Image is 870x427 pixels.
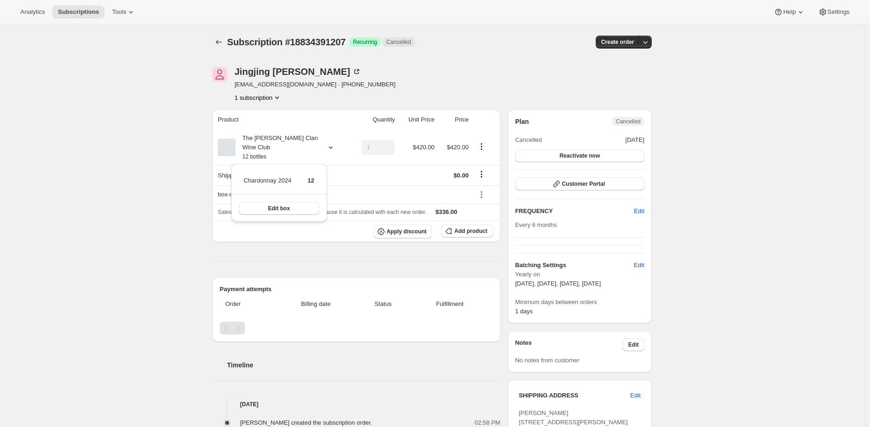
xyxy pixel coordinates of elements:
span: $336.00 [436,208,457,215]
button: Reactivate now [515,149,644,162]
span: Status [359,299,407,309]
th: Shipping [212,165,349,185]
div: box-discount-KJFEJT [218,190,469,199]
span: $0.00 [454,172,469,179]
button: Edit box [239,202,319,215]
h2: Payment attempts [220,285,493,294]
span: Recurring [353,38,377,46]
span: Edit [634,207,644,216]
button: Tools [106,6,141,18]
span: Every 6 months [515,221,557,228]
span: Fulfillment [412,299,487,309]
span: Tools [112,8,126,16]
h4: [DATE] [212,400,500,409]
span: 1 days [515,308,533,315]
h2: Timeline [227,360,500,370]
button: Product actions [234,93,282,102]
span: Apply discount [387,228,427,235]
span: [DATE], [DATE], [DATE], [DATE] [515,280,601,287]
span: Edit [628,341,639,348]
h6: Batching Settings [515,261,634,270]
button: Settings [813,6,855,18]
nav: Pagination [220,322,493,335]
span: Analytics [20,8,45,16]
span: Minimum days between orders [515,298,644,307]
button: Customer Portal [515,177,644,190]
span: Jingjing Zhang [212,67,227,82]
span: [PERSON_NAME] created the subscription order. [240,419,372,426]
span: Reactivate now [560,152,600,159]
span: Cancelled [386,38,411,46]
td: Chardonnay 2024 [243,176,292,193]
h3: SHIPPING ADDRESS [519,391,630,400]
span: [DATE] [625,135,644,145]
th: Product [212,110,349,130]
th: Order [220,294,275,314]
small: 12 bottles [242,153,266,160]
button: Shipping actions [474,169,489,179]
span: Customer Portal [562,180,605,188]
button: Edit [629,204,650,219]
span: Subscriptions [58,8,99,16]
h2: FREQUENCY [515,207,634,216]
div: The [PERSON_NAME] Clan Wine Club [235,134,319,161]
span: Create order [601,38,634,46]
span: Sales tax (if applicable) is not displayed because it is calculated with each new order. [218,209,426,215]
span: [EMAIL_ADDRESS][DOMAIN_NAME] · [PHONE_NUMBER] [234,80,395,89]
span: $420.00 [413,144,434,151]
span: No notes from customer [515,357,580,364]
span: Billing date [278,299,354,309]
button: Create order [596,36,640,49]
button: Subscriptions [212,36,225,49]
button: Product actions [474,141,489,152]
span: Yearly on [515,270,644,279]
h2: Plan [515,117,529,126]
span: $420.00 [447,144,469,151]
span: Help [783,8,796,16]
button: Add product [441,225,493,238]
div: Jingjing [PERSON_NAME] [234,67,361,76]
th: Price [437,110,471,130]
button: Help [768,6,810,18]
span: Cancelled [616,118,641,125]
span: Edit [634,261,644,270]
button: Analytics [15,6,50,18]
span: Cancelled [515,135,542,145]
button: Edit [629,258,650,273]
span: Edit box [268,205,290,212]
span: Subscription #18834391207 [227,37,346,47]
button: Edit [625,388,646,403]
button: Subscriptions [52,6,105,18]
th: Unit Price [398,110,437,130]
span: Settings [827,8,850,16]
h3: Notes [515,338,623,351]
button: Apply discount [374,225,432,238]
button: Edit [623,338,644,351]
span: 12 [308,177,314,184]
span: Edit [630,391,641,400]
th: Quantity [349,110,398,130]
span: Add product [454,227,487,235]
